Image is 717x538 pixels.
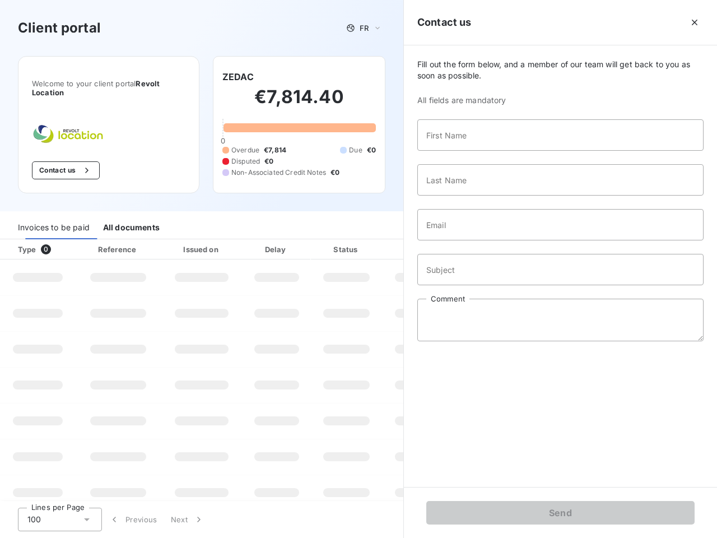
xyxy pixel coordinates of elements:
[417,59,704,81] span: Fill out the form below, and a member of our team will get back to you as soon as possible.
[41,244,51,254] span: 0
[264,156,273,166] span: €0
[330,168,339,178] span: €0
[231,156,260,166] span: Disputed
[103,216,160,239] div: All documents
[32,124,104,143] img: Company logo
[417,15,472,30] h5: Contact us
[384,244,456,255] div: Amount
[222,86,376,119] h2: €7,814.40
[349,145,362,155] span: Due
[164,508,211,531] button: Next
[163,244,240,255] div: Issued on
[32,79,185,97] span: Welcome to your client portal
[18,216,90,239] div: Invoices to be paid
[264,145,286,155] span: €7,814
[32,79,160,97] span: Revolt Location
[231,145,259,155] span: Overdue
[417,209,704,240] input: placeholder
[417,95,704,106] span: All fields are mandatory
[32,161,100,179] button: Contact us
[245,244,309,255] div: Delay
[102,508,164,531] button: Previous
[360,24,369,33] span: FR
[231,168,326,178] span: Non-Associated Credit Notes
[367,145,376,155] span: €0
[18,18,101,38] h3: Client portal
[417,119,704,151] input: placeholder
[222,70,254,84] h6: ZEDAC
[417,164,704,196] input: placeholder
[27,514,41,525] span: 100
[221,136,225,145] span: 0
[417,254,704,285] input: placeholder
[98,245,136,254] div: Reference
[426,501,695,525] button: Send
[313,244,380,255] div: Status
[11,244,73,255] div: Type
